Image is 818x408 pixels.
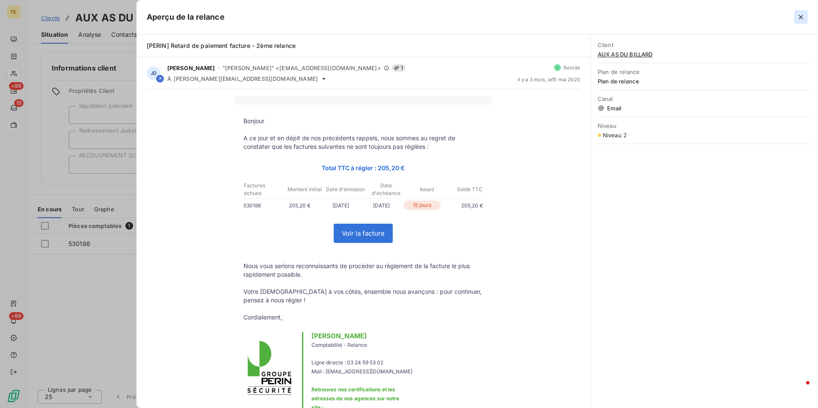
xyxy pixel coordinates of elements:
a: Voir la facture [334,224,392,242]
p: Solde TTC [448,186,483,193]
p: Bonjour [243,117,483,125]
span: il y a 3 mois , le 15 mai 2025 [518,77,580,82]
span: Succès [563,65,580,70]
span: Niveau 2 [603,132,627,139]
p: Nous vous serions reconnaissants de procéder au règlement de la facture le plus rapidement possible. [243,262,483,279]
p: Votre [DEMOGRAPHIC_DATA] à vos côtés, ensemble nous avançons : pour continuer, pensez à nous régl... [243,287,483,305]
div: JD [147,66,160,80]
span: [PERIN] Retard de paiement facture - 2ème relance [147,42,296,49]
p: [DATE] [320,201,361,210]
p: 205,20 € [279,201,320,210]
span: [PERSON_NAME][EMAIL_ADDRESS][DOMAIN_NAME] [174,75,318,82]
h5: Aperçu de la relance [147,11,225,23]
p: Total TTC à régler : 205,20 € [243,163,483,173]
span: Plan de relance [598,78,811,85]
span: Plan de relance [598,68,811,75]
span: À [167,75,171,82]
span: Niveau [598,122,811,129]
p: A ce jour et en dépit de nos précédents rappels, nous sommes au regret de constater que les factu... [243,134,483,151]
span: Client [598,41,811,48]
iframe: Intercom live chat [789,379,809,399]
img: 70b993390a36e019b376f756d5223202.png [244,337,295,399]
p: Factures échues [244,182,284,197]
p: Retard [407,186,447,193]
span: Email [598,105,811,112]
p: Date d'émission [326,186,365,193]
p: Cordialement, [243,313,483,322]
span: AUX AS DU BILLARD [598,51,811,58]
p: Montant initial [285,186,324,193]
span: [PERSON_NAME] [311,332,367,340]
span: - [218,65,220,71]
span: Mail : [EMAIL_ADDRESS][DOMAIN_NAME] [311,368,412,375]
span: 1 [391,64,406,72]
p: [DATE] [361,201,402,210]
span: Ligne directe : 03 24 59 53 02 [311,359,383,366]
span: "[PERSON_NAME]" <[EMAIL_ADDRESS][DOMAIN_NAME]> [222,65,381,71]
span: [PERSON_NAME] [167,65,215,71]
span: Canal [598,95,811,102]
span: Comptabilité - Relance [311,342,367,348]
p: 15 jours [403,201,441,210]
p: 530186 [243,201,279,210]
p: 205,20 € [442,201,483,210]
p: Date d'échéance [366,182,406,197]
